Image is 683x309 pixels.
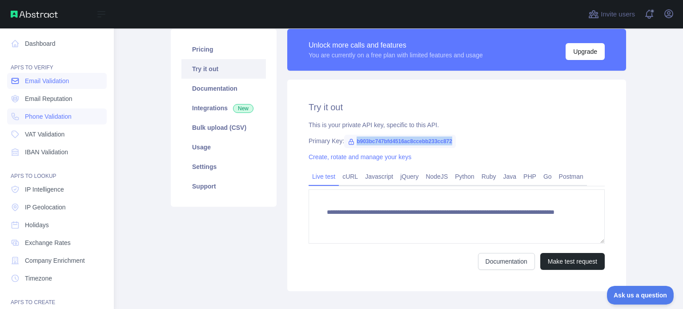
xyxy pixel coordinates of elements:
[7,181,107,197] a: IP Intelligence
[601,9,635,20] span: Invite users
[7,53,107,71] div: API'S TO VERIFY
[7,217,107,233] a: Holidays
[7,162,107,180] div: API'S TO LOOKUP
[344,135,456,148] span: b903bc747bfd4516ac8ccebb233cc872
[451,169,478,184] a: Python
[181,59,266,79] a: Try it out
[555,169,587,184] a: Postman
[25,238,71,247] span: Exchange Rates
[7,73,107,89] a: Email Validation
[587,7,637,21] button: Invite users
[25,256,85,265] span: Company Enrichment
[25,112,72,121] span: Phone Validation
[309,120,605,129] div: This is your private API key, specific to this API.
[25,185,64,194] span: IP Intelligence
[309,51,483,60] div: You are currently on a free plan with limited features and usage
[181,137,266,157] a: Usage
[25,94,72,103] span: Email Reputation
[181,40,266,59] a: Pricing
[7,144,107,160] a: IBAN Validation
[339,169,362,184] a: cURL
[478,169,500,184] a: Ruby
[607,286,674,305] iframe: Toggle Customer Support
[7,235,107,251] a: Exchange Rates
[25,76,69,85] span: Email Validation
[397,169,422,184] a: jQuery
[25,203,66,212] span: IP Geolocation
[422,169,451,184] a: NodeJS
[25,221,49,229] span: Holidays
[362,169,397,184] a: Javascript
[11,11,58,18] img: Abstract API
[520,169,540,184] a: PHP
[25,130,64,139] span: VAT Validation
[7,288,107,306] div: API'S TO CREATE
[309,40,483,51] div: Unlock more calls and features
[309,136,605,145] div: Primary Key:
[233,104,253,113] span: New
[7,108,107,124] a: Phone Validation
[7,199,107,215] a: IP Geolocation
[540,253,605,270] button: Make test request
[25,148,68,157] span: IBAN Validation
[309,169,339,184] a: Live test
[7,126,107,142] a: VAT Validation
[478,253,535,270] a: Documentation
[181,98,266,118] a: Integrations New
[7,36,107,52] a: Dashboard
[309,153,411,161] a: Create, rotate and manage your keys
[25,274,52,283] span: Timezone
[540,169,555,184] a: Go
[7,91,107,107] a: Email Reputation
[181,79,266,98] a: Documentation
[181,177,266,196] a: Support
[500,169,520,184] a: Java
[309,101,605,113] h2: Try it out
[566,43,605,60] button: Upgrade
[181,118,266,137] a: Bulk upload (CSV)
[181,157,266,177] a: Settings
[7,253,107,269] a: Company Enrichment
[7,270,107,286] a: Timezone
